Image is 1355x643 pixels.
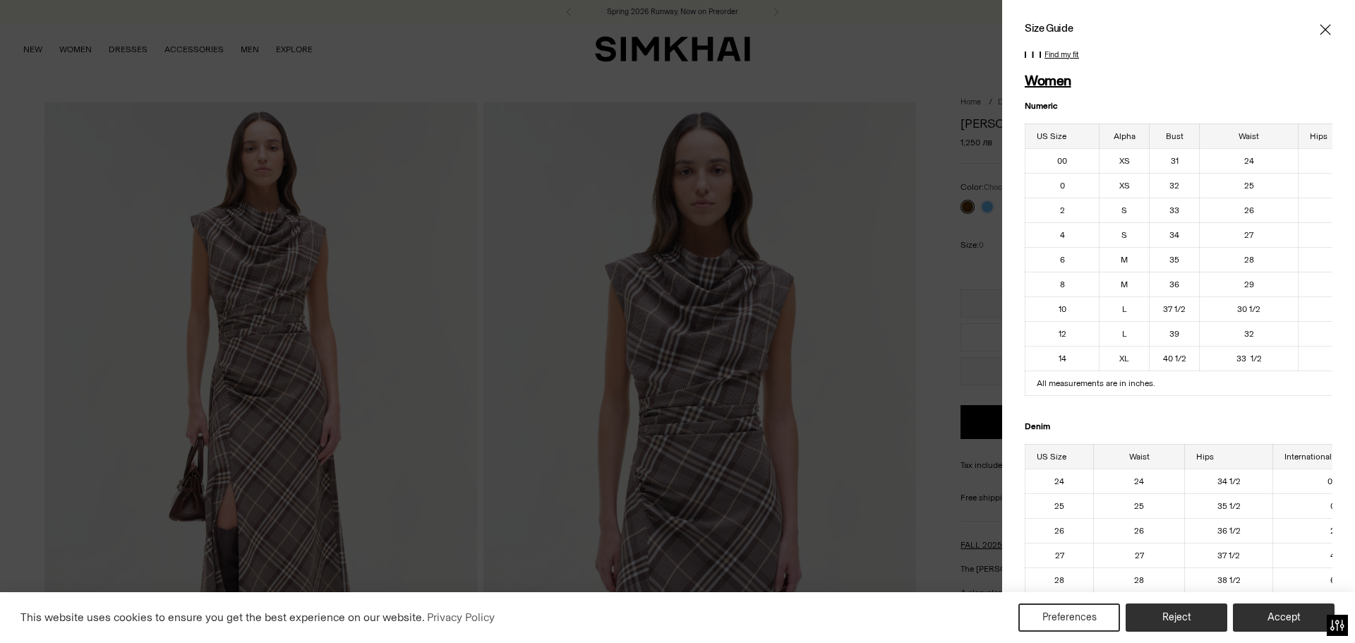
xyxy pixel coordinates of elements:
td: 6 [1025,247,1100,272]
td: XS [1100,148,1150,173]
th: Waist [1094,444,1185,469]
td: 26 [1200,198,1299,222]
td: 35 [1150,247,1200,272]
button: Close [1318,23,1332,37]
td: 12 [1025,321,1100,346]
td: 36 [1150,272,1200,296]
td: 36 1/2 [1185,518,1272,543]
td: 26 [1094,518,1185,543]
td: 24 [1200,148,1299,173]
td: 34 1/2 [1185,469,1272,493]
th: Alpha [1100,124,1150,148]
strong: Denim [1025,421,1050,431]
td: S [1100,198,1150,222]
td: 34 [1150,222,1200,247]
td: 14 [1025,346,1100,371]
th: US Size [1025,124,1100,148]
td: 25 [1200,173,1299,198]
td: 25 [1025,493,1094,518]
td: 35 1/2 [1185,493,1272,518]
td: L [1100,296,1150,321]
td: 24 [1025,469,1094,493]
th: Hips [1185,444,1272,469]
th: US Size [1025,444,1094,469]
td: 28 [1200,247,1299,272]
td: 8 [1025,272,1100,296]
td: 24 [1094,469,1185,493]
td: 27 [1200,222,1299,247]
td: L [1100,321,1150,346]
button: Reject [1126,603,1227,632]
button: Accept [1233,603,1335,632]
td: 39 [1150,321,1200,346]
td: 29 [1200,272,1299,296]
td: 33 [1150,198,1200,222]
th: Waist [1200,124,1299,148]
td: XS [1100,173,1150,198]
td: 28 [1094,567,1185,592]
strong: Numeric [1025,101,1057,111]
td: 10 [1025,296,1100,321]
td: 30 1/2 [1200,296,1299,321]
td: M [1100,247,1150,272]
td: 27 [1025,543,1094,567]
td: 32 [1150,173,1200,198]
td: 31 [1150,148,1200,173]
td: 37 1/2 [1185,543,1272,567]
button: Preferences [1018,603,1120,632]
td: 25 [1094,493,1185,518]
td: 27 [1094,543,1185,567]
td: S [1100,222,1150,247]
th: Bust [1150,124,1200,148]
strong: Women [1025,72,1071,89]
td: 33 1/2 [1200,346,1299,371]
a: Privacy Policy (opens in a new tab) [425,607,497,628]
td: 4 [1025,222,1100,247]
td: 37 1/2 [1150,296,1200,321]
td: 26 [1025,518,1094,543]
td: 00 [1025,148,1100,173]
td: XL [1100,346,1150,371]
td: 28 [1025,567,1094,592]
td: 32 [1200,321,1299,346]
td: 2 [1025,198,1100,222]
span: This website uses cookies to ensure you get the best experience on our website. [20,611,425,624]
td: 38 1/2 [1185,567,1272,592]
td: M [1100,272,1150,296]
td: 40 1/2 [1150,346,1200,371]
td: 0 [1025,173,1100,198]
